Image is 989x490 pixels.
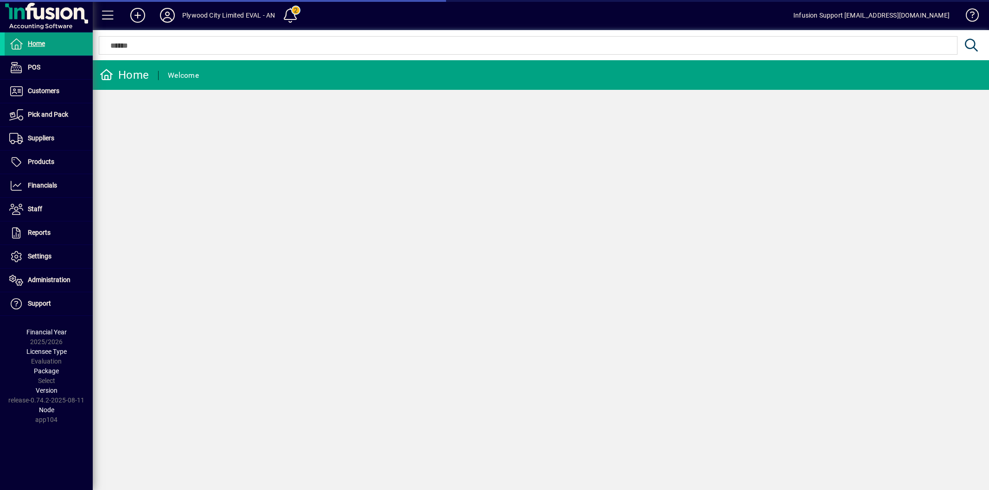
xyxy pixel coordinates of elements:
[28,40,45,47] span: Home
[5,198,93,221] a: Staff
[5,245,93,268] a: Settings
[28,300,51,307] span: Support
[36,387,57,394] span: Version
[28,229,51,236] span: Reports
[793,8,950,23] div: Infusion Support [EMAIL_ADDRESS][DOMAIN_NAME]
[39,406,54,414] span: Node
[182,8,275,23] div: Plywood City Limited EVAL - AN
[100,68,149,82] div: Home
[5,151,93,174] a: Products
[5,221,93,245] a: Reports
[5,269,93,292] a: Administration
[28,276,70,283] span: Administration
[28,252,51,260] span: Settings
[28,63,40,71] span: POS
[5,80,93,103] a: Customers
[5,127,93,150] a: Suppliers
[28,158,54,165] span: Products
[123,7,153,24] button: Add
[28,205,42,213] span: Staff
[34,367,59,375] span: Package
[5,103,93,126] a: Pick and Pack
[28,111,68,118] span: Pick and Pack
[26,328,67,336] span: Financial Year
[28,182,57,189] span: Financials
[153,7,182,24] button: Profile
[5,292,93,315] a: Support
[28,87,59,94] span: Customers
[959,2,977,32] a: Knowledge Base
[28,134,54,142] span: Suppliers
[26,348,67,355] span: Licensee Type
[168,68,199,83] div: Welcome
[5,56,93,79] a: POS
[5,174,93,197] a: Financials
